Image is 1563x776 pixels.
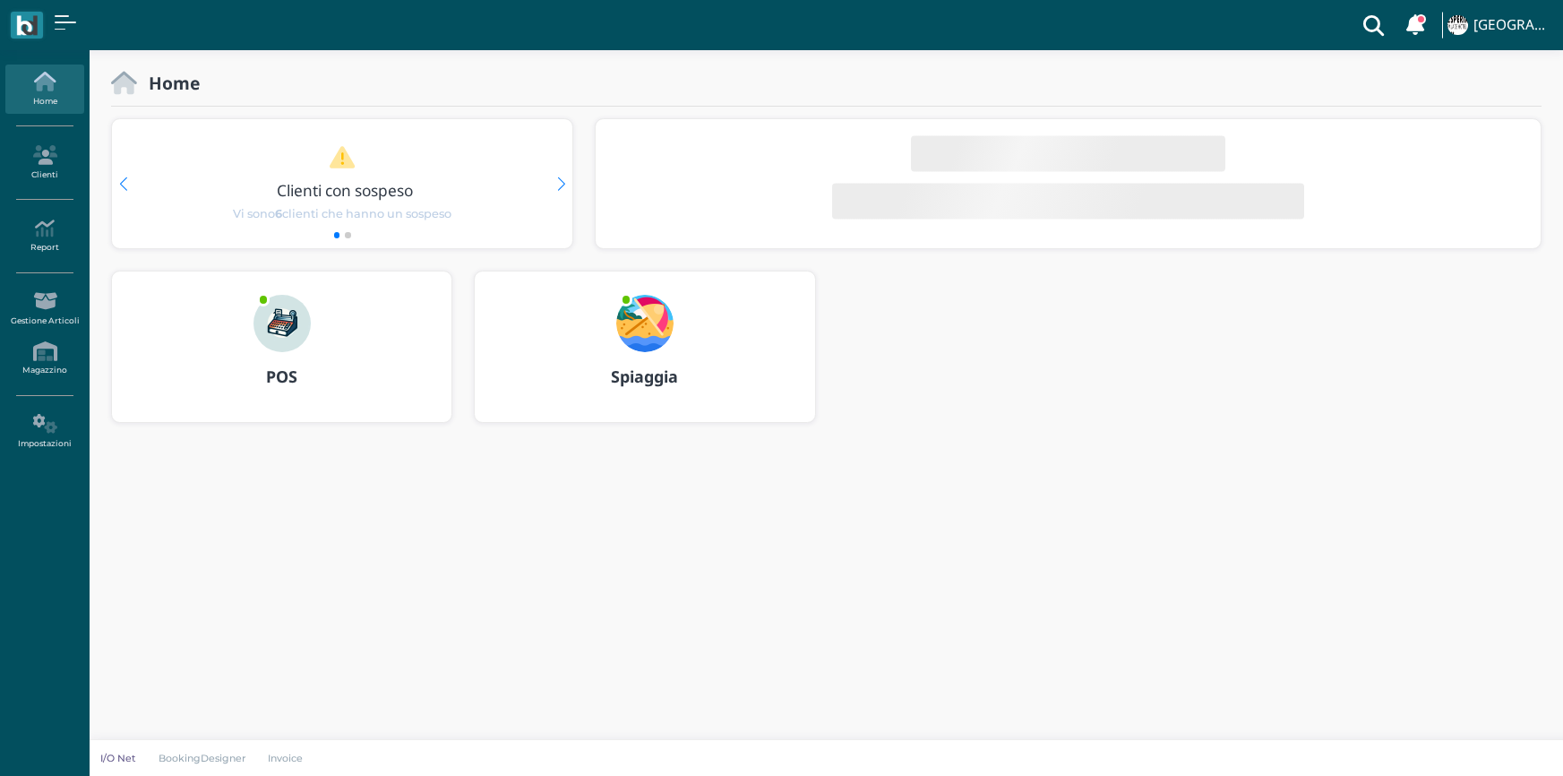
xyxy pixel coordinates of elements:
[275,207,282,220] b: 6
[111,271,452,444] a: ... POS
[233,205,451,222] span: Vi sono clienti che hanno un sospeso
[557,177,565,191] div: Next slide
[5,284,83,333] a: Gestione Articoli
[5,65,83,114] a: Home
[1436,720,1548,761] iframe: Help widget launcher
[150,182,542,199] h3: Clienti con sospeso
[5,334,83,384] a: Magazzino
[1473,18,1552,33] h4: [GEOGRAPHIC_DATA]
[16,15,37,36] img: logo
[5,138,83,187] a: Clienti
[112,119,572,248] div: 1 / 2
[616,295,674,352] img: ...
[253,295,311,352] img: ...
[5,211,83,261] a: Report
[1445,4,1552,47] a: ... [GEOGRAPHIC_DATA]
[474,271,815,444] a: ... Spiaggia
[266,366,297,387] b: POS
[1447,15,1467,35] img: ...
[611,366,678,387] b: Spiaggia
[5,407,83,456] a: Impostazioni
[137,73,200,92] h2: Home
[146,145,538,222] a: Clienti con sospeso Vi sono6clienti che hanno un sospeso
[119,177,127,191] div: Previous slide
